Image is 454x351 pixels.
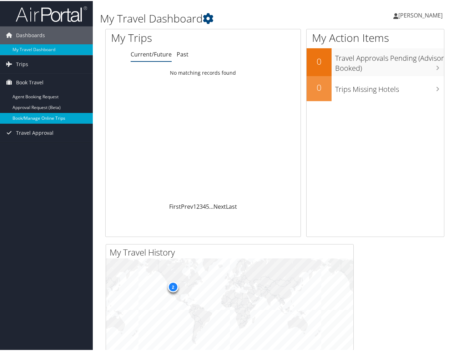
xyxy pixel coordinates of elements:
[167,281,178,291] div: 2
[111,29,214,44] h1: My Trips
[213,202,226,209] a: Next
[196,202,200,209] a: 2
[106,65,301,78] td: No matching records found
[398,10,443,18] span: [PERSON_NAME]
[16,25,45,43] span: Dashboards
[206,202,209,209] a: 5
[209,202,213,209] span: …
[169,202,181,209] a: First
[16,54,28,72] span: Trips
[335,49,444,72] h3: Travel Approvals Pending (Advisor Booked)
[307,80,332,93] h2: 0
[131,49,172,57] a: Current/Future
[200,202,203,209] a: 3
[307,29,444,44] h1: My Action Items
[16,123,54,141] span: Travel Approval
[335,80,444,93] h3: Trips Missing Hotels
[226,202,237,209] a: Last
[110,245,353,257] h2: My Travel History
[203,202,206,209] a: 4
[307,75,444,100] a: 0Trips Missing Hotels
[393,4,450,25] a: [PERSON_NAME]
[307,47,444,75] a: 0Travel Approvals Pending (Advisor Booked)
[16,5,87,21] img: airportal-logo.png
[193,202,196,209] a: 1
[100,10,333,25] h1: My Travel Dashboard
[177,49,188,57] a: Past
[307,54,332,66] h2: 0
[16,73,44,90] span: Book Travel
[181,202,193,209] a: Prev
